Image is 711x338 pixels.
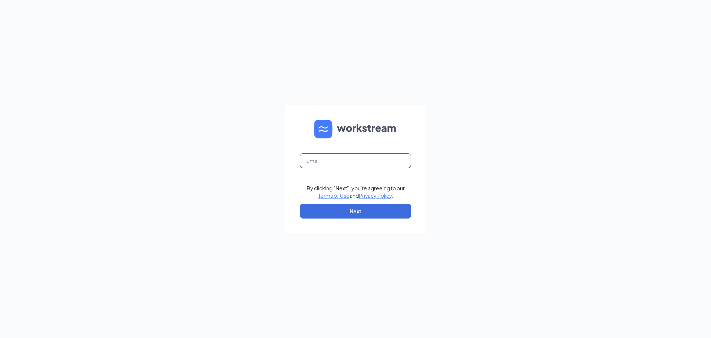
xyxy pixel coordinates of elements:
[300,204,411,219] button: Next
[359,192,392,199] a: Privacy Policy
[314,120,397,138] img: WS logo and Workstream text
[318,192,350,199] a: Terms of Use
[300,153,411,168] input: Email
[307,184,405,199] div: By clicking "Next", you're agreeing to our and .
